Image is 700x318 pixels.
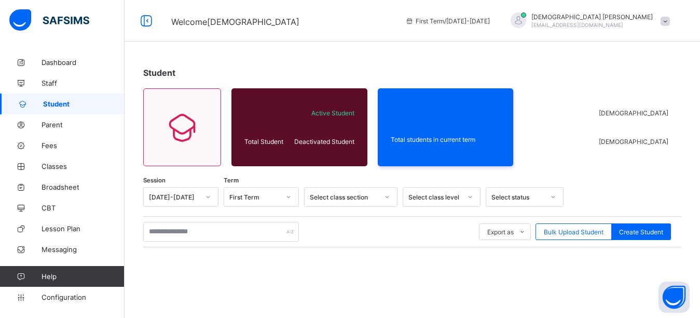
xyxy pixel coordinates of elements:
span: Lesson Plan [42,224,125,233]
div: Select status [491,193,544,201]
span: Staff [42,79,125,87]
span: [DEMOGRAPHIC_DATA] [599,138,668,145]
span: [DEMOGRAPHIC_DATA] [PERSON_NAME] [531,13,653,21]
div: Select class level [408,193,461,201]
span: session/term information [405,17,490,25]
div: [DATE]-[DATE] [149,193,199,201]
div: Total Student [242,135,290,148]
div: Select class section [310,193,378,201]
button: Open asap [658,282,690,313]
span: [DEMOGRAPHIC_DATA] [599,109,668,117]
span: Term [224,177,239,184]
div: IsaiahPaul [500,12,675,30]
span: Configuration [42,293,124,301]
span: Session [143,177,166,184]
div: First Term [229,193,280,201]
span: Classes [42,162,125,170]
span: Student [143,68,175,78]
span: Dashboard [42,58,125,67]
img: safsims [9,9,89,31]
span: Active Student [292,109,354,117]
span: Broadsheet [42,183,125,191]
span: Fees [42,141,125,150]
span: CBT [42,204,125,212]
span: Export as [487,228,514,236]
span: Parent [42,121,125,129]
span: Student [43,100,125,108]
span: Total students in current term [391,136,501,143]
span: Welcome [DEMOGRAPHIC_DATA] [171,17,299,27]
span: Deactivated Student [292,138,354,145]
span: [EMAIL_ADDRESS][DOMAIN_NAME] [531,22,623,28]
span: Create Student [619,228,663,236]
span: Messaging [42,245,125,254]
span: Bulk Upload Student [544,228,603,236]
span: Help [42,272,124,281]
